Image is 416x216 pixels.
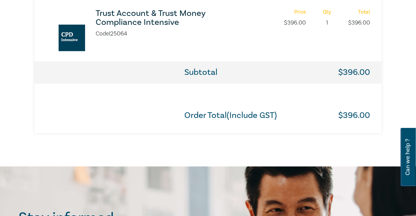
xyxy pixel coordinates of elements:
h3: $ 396.00 [338,68,370,77]
a: Trust Account & Trust Money Compliance Intensive [96,9,229,27]
h6: Qty [323,9,331,15]
span: Can we help ? [404,132,411,182]
p: 1 [323,19,331,27]
h3: Subtotal [184,68,217,77]
h6: Total [348,9,370,15]
h6: Price [284,9,306,15]
p: $ 396.00 [348,19,370,27]
h3: $ 396.00 [338,111,370,120]
h3: Order Total(Include GST) [184,111,277,120]
p: $ 396.00 [284,19,306,27]
li: Code I25064 [96,29,127,38]
img: Trust Account & Trust Money Compliance Intensive [59,25,85,51]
